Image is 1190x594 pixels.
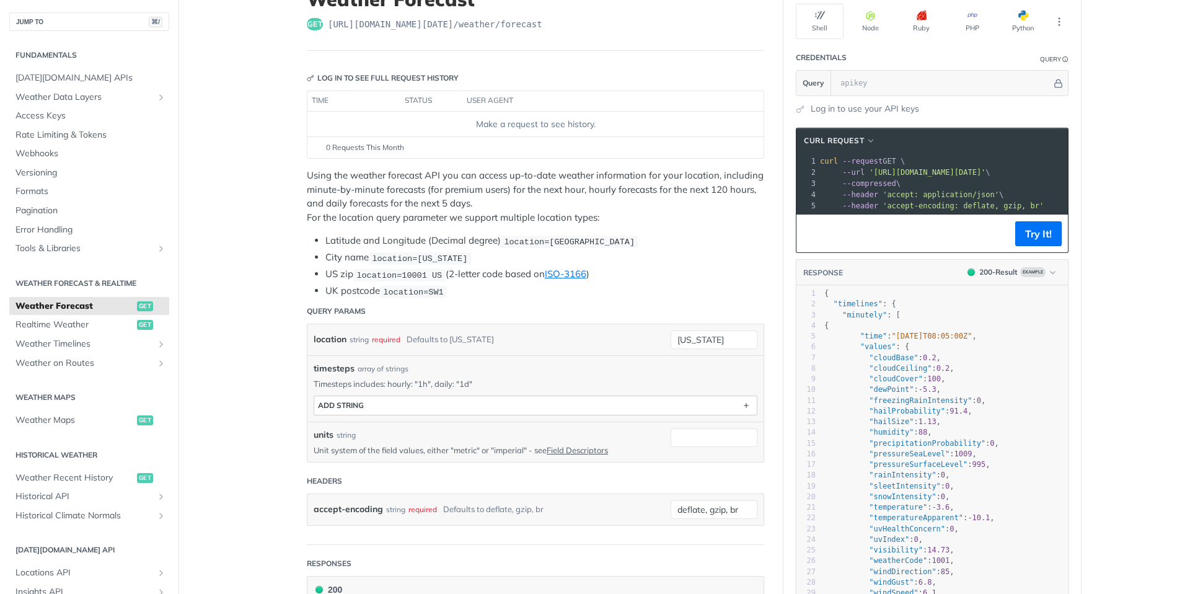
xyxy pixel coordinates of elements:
h2: Weather Forecast & realtime [9,278,169,289]
label: location [314,330,346,348]
div: 1 [796,156,818,167]
span: : , [824,428,932,437]
span: Versioning [15,167,166,179]
i: Information [1062,56,1069,63]
div: 25 [796,545,816,556]
div: 23 [796,524,816,534]
span: : , [824,546,954,554]
div: 4 [796,321,816,331]
button: cURL Request [800,135,880,147]
li: Latitude and Longitude (Decimal degree) [325,234,764,248]
span: --header [842,202,878,210]
li: US zip (2-letter code based on ) [325,267,764,281]
div: 7 [796,353,816,363]
span: "windDirection" [869,567,936,576]
span: : , [824,439,999,448]
div: 16 [796,449,816,459]
div: 28 [796,577,816,588]
span: "hailProbability" [869,407,945,415]
button: Show subpages for Historical Climate Normals [156,511,166,521]
span: 91.4 [950,407,967,415]
div: 10 [796,384,816,395]
span: 6.8 [919,578,932,587]
span: Query [803,78,824,89]
span: '[URL][DOMAIN_NAME][DATE]' [869,168,985,177]
div: 18 [796,470,816,481]
div: Responses [307,558,351,569]
div: 9 [796,374,816,384]
a: Weather Data LayersShow subpages for Weather Data Layers [9,88,169,107]
svg: Key [307,74,314,82]
span: : , [824,353,941,362]
span: --compressed [842,179,896,188]
button: 200200-ResultExample [961,266,1062,278]
span: Webhooks [15,148,166,160]
span: 1.13 [919,417,937,426]
span: Pagination [15,205,166,217]
span: [DATE][DOMAIN_NAME] APIs [15,72,166,84]
span: : , [824,567,954,576]
div: 19 [796,481,816,492]
div: 6 [796,342,816,352]
span: 200 [967,268,975,276]
span: "cloudCeiling" [869,364,932,373]
div: 27 [796,567,816,577]
div: 4 [796,189,818,200]
span: 0 [977,396,981,405]
h2: Weather Maps [9,392,169,403]
div: 17 [796,459,816,470]
div: 1 [796,288,816,299]
span: Weather Timelines [15,338,153,350]
span: Weather Forecast [15,300,134,313]
span: "snowIntensity" [869,492,936,501]
span: get [137,415,153,425]
span: get [307,18,323,30]
span: "temperature" [869,503,927,512]
div: 8 [796,363,816,374]
span: : , [824,556,954,565]
span: 5.3 [923,385,937,394]
span: 88 [919,428,927,437]
a: Webhooks [9,144,169,163]
span: GET \ [820,157,905,166]
button: JUMP TO⌘/ [9,12,169,31]
input: apikey [834,71,1052,95]
span: get [137,473,153,483]
button: Node [847,4,894,39]
span: : , [824,417,941,426]
button: Show subpages for Weather on Routes [156,358,166,368]
span: Locations API [15,567,153,579]
button: PHP [948,4,996,39]
span: ⌘/ [149,17,162,27]
div: required [408,500,437,518]
button: Show subpages for Historical API [156,492,166,502]
span: : , [824,385,941,394]
span: 0 [941,492,945,501]
li: City name [325,250,764,265]
a: Weather on RoutesShow subpages for Weather on Routes [9,354,169,373]
span: : , [824,471,950,479]
h2: Fundamentals [9,50,169,61]
div: 21 [796,502,816,513]
span: : { [824,342,909,351]
span: 'accept-encoding: deflate, gzip, br' [883,202,1044,210]
a: Versioning [9,164,169,182]
span: cURL Request [804,135,864,146]
span: --header [842,190,878,199]
a: Error Handling [9,221,169,239]
span: : { [824,299,896,308]
div: string [337,430,356,441]
span: Realtime Weather [15,319,134,331]
span: get [137,301,153,311]
a: [DATE][DOMAIN_NAME] APIs [9,69,169,87]
span: : , [824,578,937,587]
span: Weather on Routes [15,357,153,370]
div: Make a request to see history. [312,118,759,131]
span: "timelines" [833,299,882,308]
span: "rainIntensity" [869,471,936,479]
span: : , [824,513,995,522]
div: 15 [796,438,816,449]
span: : , [824,450,977,458]
span: - [919,385,923,394]
span: "time" [860,332,887,340]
